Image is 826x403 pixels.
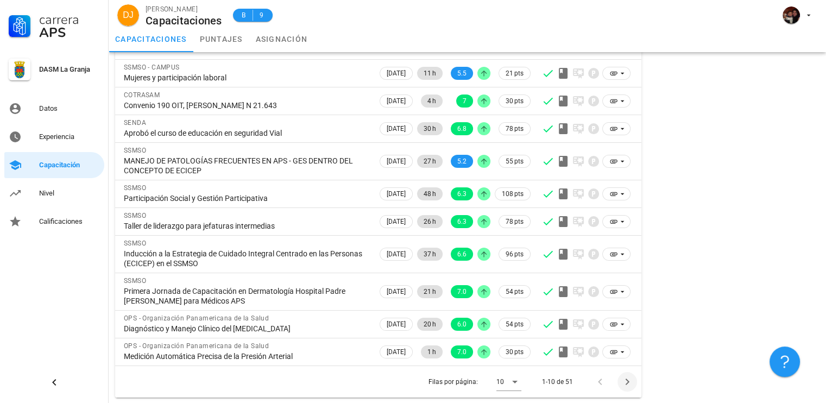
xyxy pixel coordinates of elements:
[387,123,406,135] span: [DATE]
[457,345,466,358] span: 7.0
[117,4,139,26] div: avatar
[387,188,406,200] span: [DATE]
[506,216,524,227] span: 78 pts
[463,95,466,108] span: 7
[506,123,524,134] span: 78 pts
[457,187,466,200] span: 6.3
[424,285,436,298] span: 21 h
[109,26,193,52] a: capacitaciones
[387,318,406,330] span: [DATE]
[387,95,406,107] span: [DATE]
[4,180,104,206] a: Nivel
[617,372,637,392] button: Página siguiente
[424,215,436,228] span: 26 h
[424,122,436,135] span: 30 h
[124,240,146,247] span: SSMSO
[124,64,180,71] span: SSMSO - CAMPUS
[249,26,314,52] a: asignación
[146,15,222,27] div: Capacitaciones
[124,314,269,322] span: OPS - Organización Panamericana de la Salud
[4,96,104,122] a: Datos
[39,13,100,26] div: Carrera
[387,286,406,298] span: [DATE]
[124,342,269,350] span: OPS - Organización Panamericana de la Salud
[506,96,524,106] span: 30 pts
[124,212,146,219] span: SSMSO
[427,345,436,358] span: 1 h
[193,26,249,52] a: puntajes
[542,377,573,387] div: 1-10 de 51
[506,249,524,260] span: 96 pts
[146,4,222,15] div: [PERSON_NAME]
[496,373,521,391] div: 10Filas por página:
[457,155,466,168] span: 5.2
[428,366,521,398] div: Filas por página:
[239,10,248,21] span: B
[39,26,100,39] div: APS
[424,318,436,331] span: 20 h
[4,124,104,150] a: Experiencia
[124,324,369,333] div: Diagnóstico y Manejo Clínico del [MEDICAL_DATA]
[123,4,134,26] span: DJ
[124,119,146,127] span: SENDA
[502,188,524,199] span: 108 pts
[124,249,369,268] div: Inducción a la Estrategia de Cuidado Integral Centrado en las Personas (ECICEP) en el SSMSO
[124,286,369,306] div: Primera Jornada de Capacitación en Dermatología Hospital Padre [PERSON_NAME] para Médicos APS
[39,189,100,198] div: Nivel
[506,286,524,297] span: 54 pts
[457,67,466,80] span: 5.5
[424,155,436,168] span: 27 h
[39,104,100,113] div: Datos
[387,155,406,167] span: [DATE]
[506,319,524,330] span: 54 pts
[39,65,100,74] div: DASM La Granja
[457,248,466,261] span: 6.6
[124,128,369,138] div: Aprobó el curso de educación en seguridad Vial
[387,346,406,358] span: [DATE]
[124,221,369,231] div: Taller de liderazgo para jefaturas intermedias
[124,193,369,203] div: Participación Social y Gestión Participativa
[124,277,146,285] span: SSMSO
[457,215,466,228] span: 6.3
[39,133,100,141] div: Experiencia
[124,147,146,154] span: SSMSO
[124,100,369,110] div: Convenio 190 OIT, [PERSON_NAME] N 21.643
[496,377,504,387] div: 10
[457,285,466,298] span: 7.0
[387,67,406,79] span: [DATE]
[124,156,369,175] div: MANEJO DE PATOLOGÍAS FRECUENTES EN APS - GES DENTRO DEL CONCEPTO DE ECICEP
[39,161,100,169] div: Capacitación
[387,248,406,260] span: [DATE]
[124,184,146,192] span: SSMSO
[457,122,466,135] span: 6.8
[124,73,369,83] div: Mujeres y participación laboral
[387,216,406,228] span: [DATE]
[4,152,104,178] a: Capacitación
[124,91,160,99] span: COTRASAM
[424,187,436,200] span: 48 h
[427,95,436,108] span: 4 h
[783,7,800,24] div: avatar
[39,217,100,226] div: Calificaciones
[424,67,436,80] span: 11 h
[424,248,436,261] span: 37 h
[506,156,524,167] span: 55 pts
[257,10,266,21] span: 9
[4,209,104,235] a: Calificaciones
[124,351,369,361] div: Medición Automática Precisa de la Presión Arterial
[506,347,524,357] span: 30 pts
[457,318,466,331] span: 6.0
[506,68,524,79] span: 21 pts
